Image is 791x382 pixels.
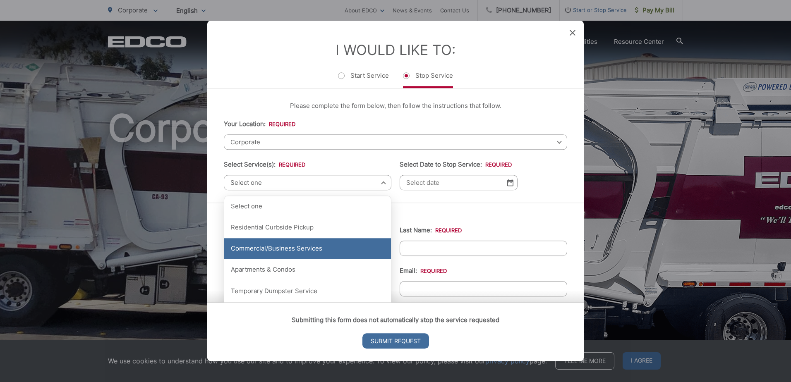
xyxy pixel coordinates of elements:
[338,72,389,88] label: Start Service
[224,101,567,111] p: Please complete the form below, then follow the instructions that follow.
[224,217,391,238] div: Residential Curbside Pickup
[224,260,391,280] div: Apartments & Condos
[292,316,499,324] strong: Submitting this form does not automatically stop the service requested
[400,267,447,275] label: Email:
[224,302,391,322] div: Construction & Demolition
[224,239,391,259] div: Commercial/Business Services
[224,175,391,190] span: Select one
[336,41,455,58] label: I Would Like To:
[224,281,391,301] div: Temporary Dumpster Service
[400,227,462,234] label: Last Name:
[403,72,453,88] label: Stop Service
[400,161,512,168] label: Select Date to Stop Service:
[224,196,391,217] div: Select one
[400,175,518,190] input: Select date
[362,334,429,349] input: Submit Request
[224,134,567,150] span: Corporate
[224,120,295,128] label: Your Location:
[507,179,513,186] img: Select date
[224,161,305,168] label: Select Service(s):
